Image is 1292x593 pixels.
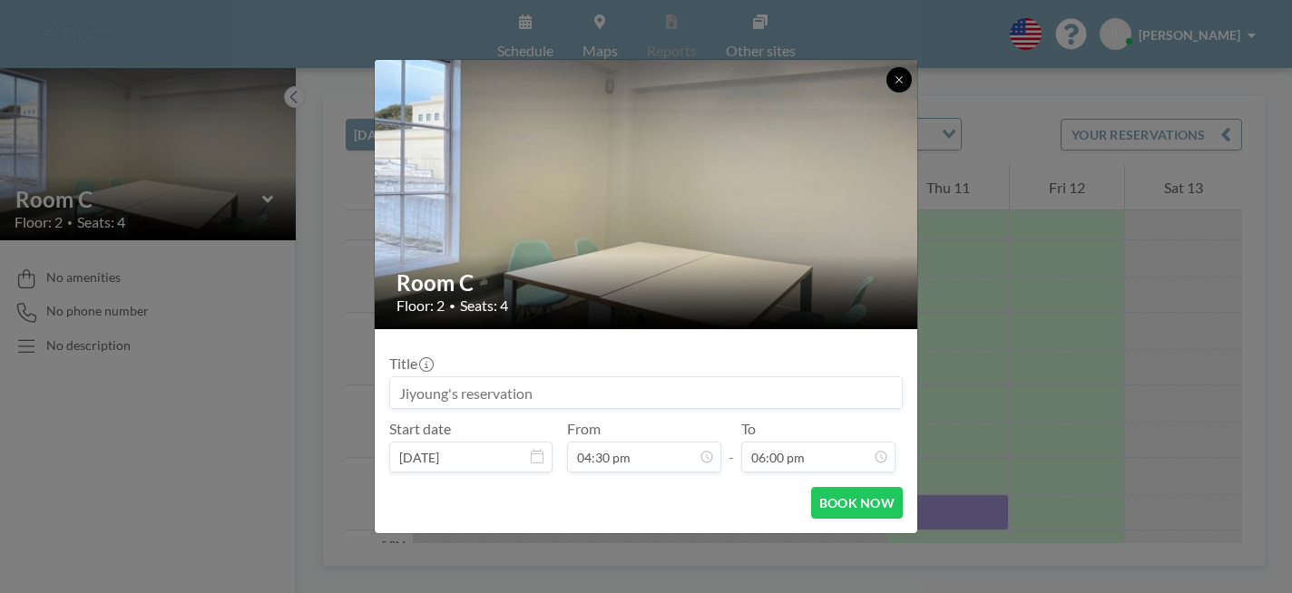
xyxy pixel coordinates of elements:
label: Title [389,355,432,373]
label: From [567,420,601,438]
span: Floor: 2 [396,296,445,315]
span: Seats: 4 [460,296,508,315]
span: - [729,426,734,466]
button: BOOK NOW [811,487,903,519]
label: To [741,420,756,438]
span: • [449,299,455,313]
h2: Room C [396,269,897,296]
input: Jiyoung's reservation [390,377,902,408]
label: Start date [389,420,451,438]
